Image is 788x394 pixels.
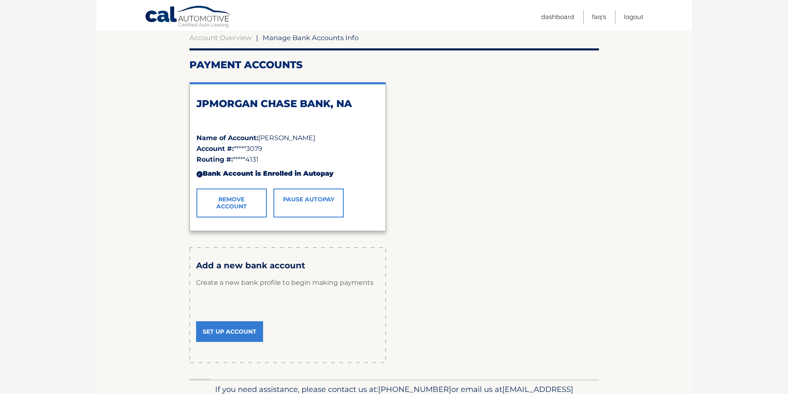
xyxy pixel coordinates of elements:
[189,33,251,42] a: Account Overview
[196,165,379,182] div: Bank Account is Enrolled in Autopay
[273,189,344,217] a: Pause AutoPay
[196,145,234,153] strong: Account #:
[196,270,379,295] p: Create a new bank profile to begin making payments
[592,10,606,24] a: FAQ's
[189,59,599,71] h2: Payment Accounts
[258,134,315,142] span: [PERSON_NAME]
[196,260,379,271] h3: Add a new bank account
[378,384,451,394] span: [PHONE_NUMBER]
[196,189,267,217] a: Remove Account
[145,5,232,29] a: Cal Automotive
[541,10,574,24] a: Dashboard
[196,155,233,163] strong: Routing #:
[256,33,258,42] span: |
[624,10,644,24] a: Logout
[196,134,258,142] strong: Name of Account:
[196,321,263,342] a: Set Up Account
[196,171,203,177] div: ✓
[263,33,359,42] span: Manage Bank Accounts Info
[196,98,379,110] h2: JPMORGAN CHASE BANK, NA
